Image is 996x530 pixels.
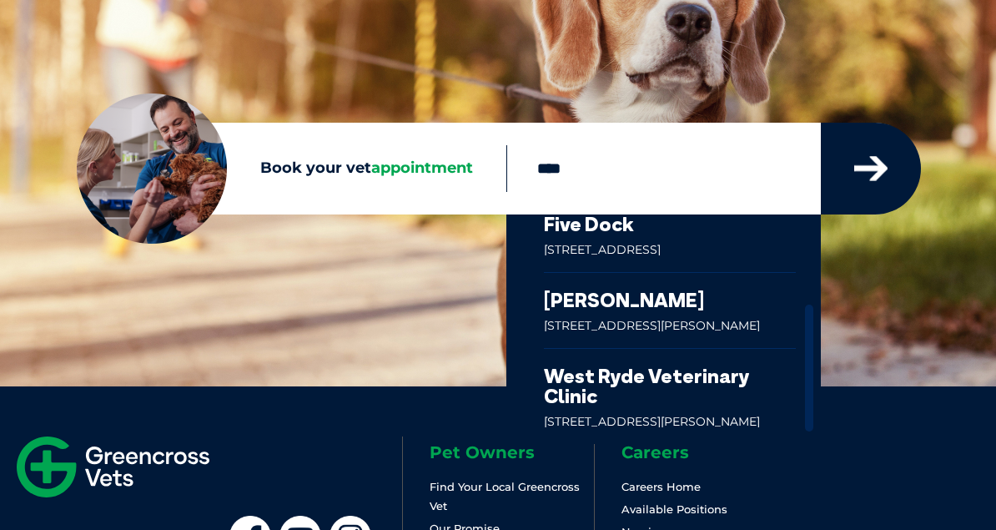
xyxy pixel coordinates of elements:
h6: Pet Owners [430,444,595,461]
h6: Careers [621,444,787,461]
label: Book your vet [77,159,506,178]
a: Available Positions [621,502,727,516]
a: Careers Home [621,480,701,493]
a: Find Your Local Greencross Vet [430,480,580,512]
span: appointment [371,159,473,177]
